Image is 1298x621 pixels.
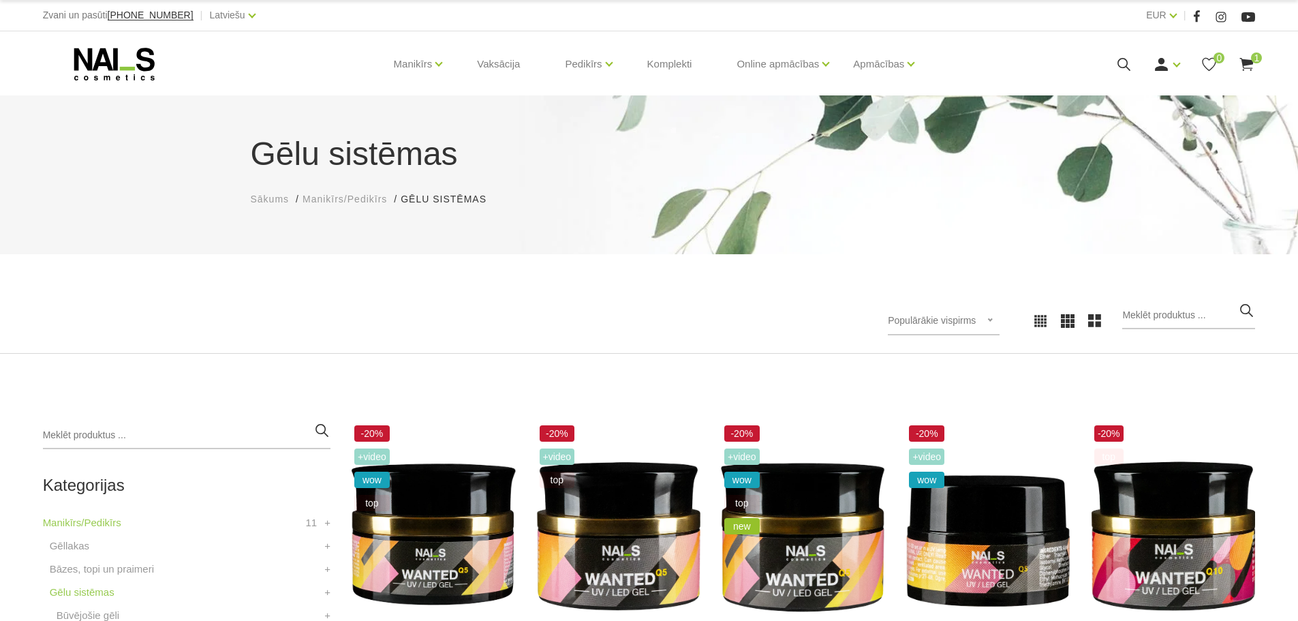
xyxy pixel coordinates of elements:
div: Zvani un pasūti [43,7,194,24]
input: Meklēt produktus ... [43,422,330,449]
a: EUR [1146,7,1166,23]
span: +Video [909,449,944,465]
span: 1 [1251,52,1262,63]
a: Gēlu sistēmas [50,584,114,601]
a: [PHONE_NUMBER] [108,10,194,20]
span: Sākums [251,194,290,205]
a: Bāzes, topi un praimeri [50,561,154,577]
span: -20% [909,425,944,442]
span: +Video [354,449,390,465]
a: Vaksācija [466,31,531,97]
a: Manikīrs/Pedikīrs [303,192,387,207]
a: Komplekti [636,31,703,97]
h2: Kategorijas [43,476,330,494]
span: -20% [354,425,390,442]
a: + [324,561,330,577]
span: Populārākie vispirms [888,315,976,326]
a: + [324,538,330,554]
span: wow [354,472,390,488]
a: Pedikīrs [565,37,602,91]
span: top [724,495,760,511]
span: +Video [540,449,575,465]
span: +Video [724,449,760,465]
a: Manikīrs [394,37,433,91]
span: | [200,7,203,24]
a: Latviešu [210,7,245,23]
a: + [324,584,330,601]
input: Meklēt produktus ... [1122,302,1255,329]
li: Gēlu sistēmas [401,192,500,207]
a: 1 [1238,56,1255,73]
a: Gēllakas [50,538,89,554]
a: Manikīrs/Pedikīrs [43,515,121,531]
h1: Gēlu sistēmas [251,130,1048,179]
span: top [540,472,575,488]
a: Online apmācības [737,37,819,91]
span: 11 [305,515,317,531]
a: Apmācības [853,37,904,91]
span: top [1094,449,1124,465]
span: new [724,518,760,534]
a: 0 [1201,56,1218,73]
span: -20% [540,425,575,442]
span: -20% [724,425,760,442]
a: Sākums [251,192,290,207]
span: Manikīrs/Pedikīrs [303,194,387,205]
span: top [354,495,390,511]
span: wow [724,472,760,488]
a: + [324,515,330,531]
span: wow [909,472,944,488]
span: -20% [1094,425,1124,442]
span: 0 [1214,52,1224,63]
span: | [1184,7,1186,24]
